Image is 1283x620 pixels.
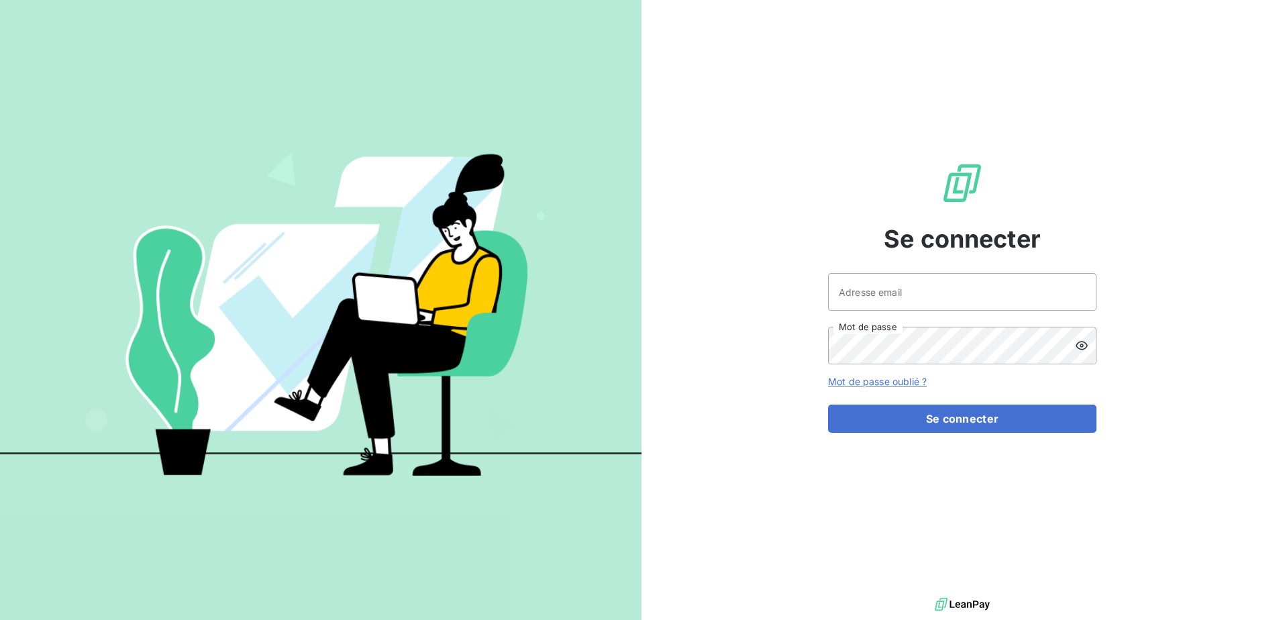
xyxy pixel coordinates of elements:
[828,376,927,387] a: Mot de passe oublié ?
[828,405,1096,433] button: Se connecter
[884,221,1041,257] span: Se connecter
[828,273,1096,311] input: placeholder
[935,595,990,615] img: logo
[941,162,984,205] img: Logo LeanPay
